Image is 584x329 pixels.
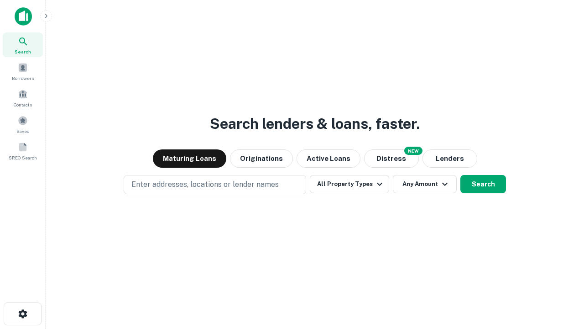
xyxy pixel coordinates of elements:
[210,113,420,135] h3: Search lenders & loans, faster.
[16,127,30,135] span: Saved
[364,149,419,168] button: Search distressed loans with lien and other non-mortgage details.
[12,74,34,82] span: Borrowers
[15,7,32,26] img: capitalize-icon.png
[393,175,457,193] button: Any Amount
[538,256,584,300] iframe: Chat Widget
[14,101,32,108] span: Contacts
[131,179,279,190] p: Enter addresses, locations or lender names
[3,112,43,137] a: Saved
[310,175,389,193] button: All Property Types
[460,175,506,193] button: Search
[15,48,31,55] span: Search
[3,59,43,84] a: Borrowers
[3,85,43,110] a: Contacts
[297,149,360,168] button: Active Loans
[404,147,422,155] div: NEW
[9,154,37,161] span: SREO Search
[3,32,43,57] a: Search
[230,149,293,168] button: Originations
[422,149,477,168] button: Lenders
[153,149,226,168] button: Maturing Loans
[3,138,43,163] a: SREO Search
[124,175,306,194] button: Enter addresses, locations or lender names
